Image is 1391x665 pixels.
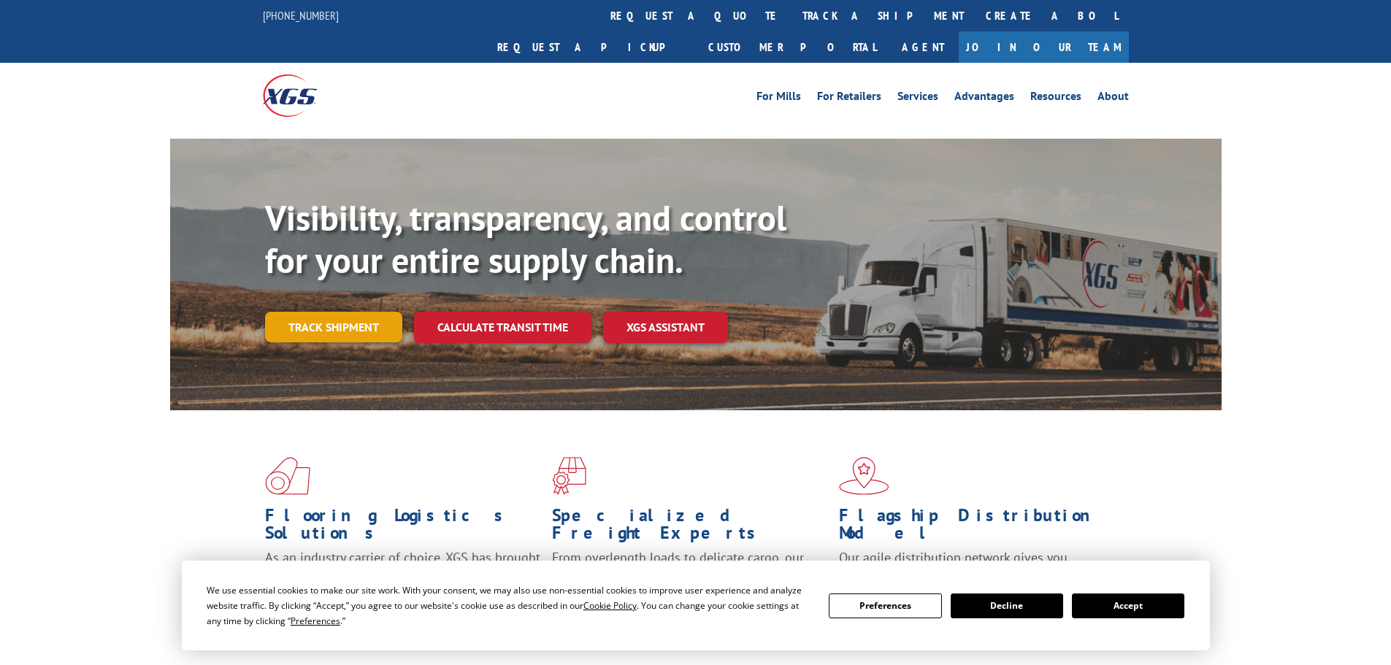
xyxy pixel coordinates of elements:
[839,507,1115,549] h1: Flagship Distribution Model
[959,31,1129,63] a: Join Our Team
[552,507,828,549] h1: Specialized Freight Experts
[552,549,828,614] p: From overlength loads to delicate cargo, our experienced staff knows the best way to move your fr...
[265,195,786,282] b: Visibility, transparency, and control for your entire supply chain.
[897,91,938,107] a: Services
[263,8,339,23] a: [PHONE_NUMBER]
[1030,91,1081,107] a: Resources
[829,593,941,618] button: Preferences
[265,457,310,495] img: xgs-icon-total-supply-chain-intelligence-red
[265,507,541,549] h1: Flooring Logistics Solutions
[552,457,586,495] img: xgs-icon-focused-on-flooring-red
[265,312,402,342] a: Track shipment
[603,312,728,343] a: XGS ASSISTANT
[839,457,889,495] img: xgs-icon-flagship-distribution-model-red
[265,549,540,601] span: As an industry carrier of choice, XGS has brought innovation and dedication to flooring logistics...
[756,91,801,107] a: For Mills
[1097,91,1129,107] a: About
[839,549,1108,583] span: Our agile distribution network gives you nationwide inventory management on demand.
[486,31,697,63] a: Request a pickup
[182,561,1210,650] div: Cookie Consent Prompt
[414,312,591,343] a: Calculate transit time
[207,583,811,629] div: We use essential cookies to make our site work. With your consent, we may also use non-essential ...
[817,91,881,107] a: For Retailers
[954,91,1014,107] a: Advantages
[291,615,340,627] span: Preferences
[887,31,959,63] a: Agent
[583,599,637,612] span: Cookie Policy
[697,31,887,63] a: Customer Portal
[951,593,1063,618] button: Decline
[1072,593,1184,618] button: Accept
